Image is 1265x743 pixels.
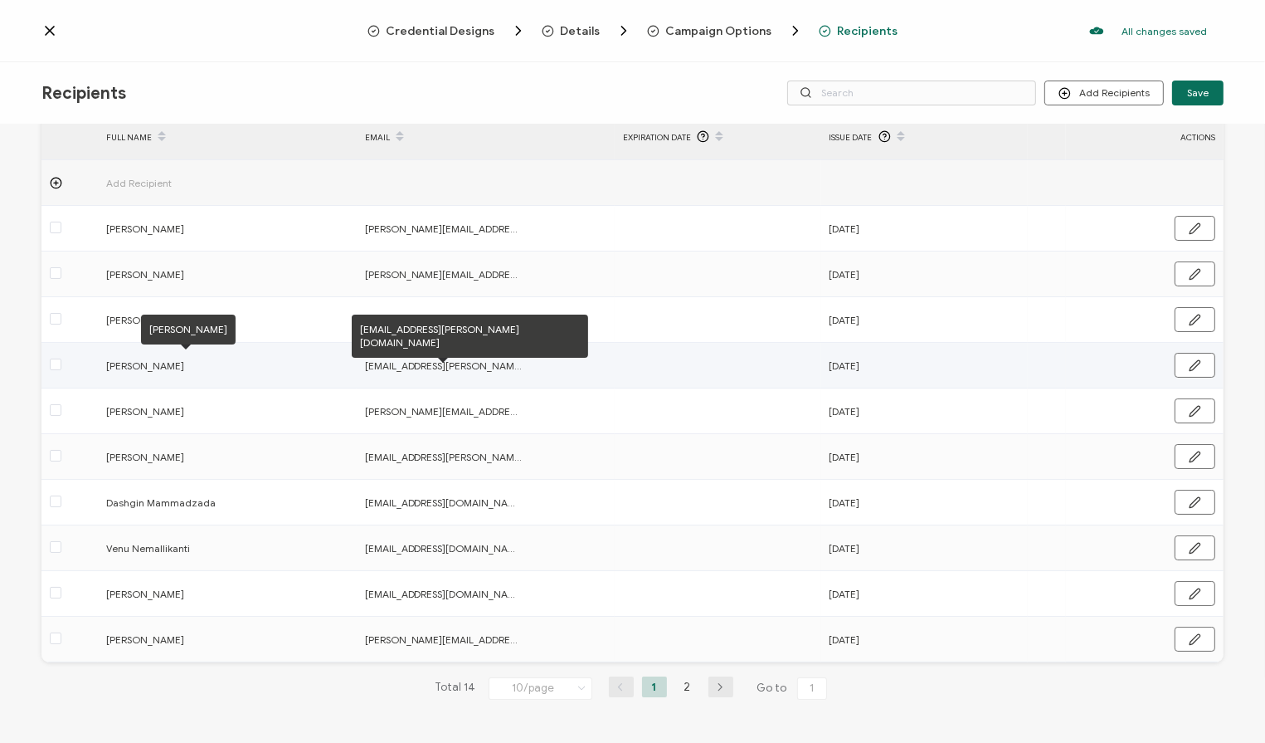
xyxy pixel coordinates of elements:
span: Venu Nemallikanti [106,539,264,558]
div: [PERSON_NAME] [141,315,236,345]
span: Campaign Options [647,22,804,39]
span: Dashgin Mammadzada [106,493,264,512]
span: [PERSON_NAME] [106,356,264,375]
span: Go to [757,677,830,700]
span: [PERSON_NAME] [106,219,264,238]
span: [EMAIL_ADDRESS][PERSON_NAME][DOMAIN_NAME] [365,447,523,467]
span: [EMAIL_ADDRESS][DOMAIN_NAME] [365,310,523,330]
span: Recipients [819,25,898,37]
span: Recipients [838,25,898,37]
span: [EMAIL_ADDRESS][DOMAIN_NAME] [365,493,523,512]
div: EMAIL [357,123,615,151]
span: [DATE] [830,356,860,375]
span: [PERSON_NAME][EMAIL_ADDRESS][PERSON_NAME][DOMAIN_NAME] [365,630,523,649]
span: Recipients [41,83,126,104]
span: [PERSON_NAME] [106,584,264,604]
span: [PERSON_NAME][EMAIL_ADDRESS][DOMAIN_NAME] [365,219,523,238]
span: Credential Designs [387,25,495,37]
p: All changes saved [1121,25,1207,37]
span: [PERSON_NAME] [106,265,264,284]
span: [DATE] [830,584,860,604]
li: 2 [675,677,700,697]
span: [PERSON_NAME][EMAIL_ADDRESS][PERSON_NAME][DOMAIN_NAME] [365,402,523,421]
span: [PERSON_NAME] [106,630,264,649]
span: Issue Date [830,128,873,147]
span: [DATE] [830,265,860,284]
iframe: Chat Widget [1182,663,1265,743]
span: [DATE] [830,310,860,330]
span: [PERSON_NAME] [106,447,264,467]
span: [DATE] [830,447,860,467]
div: FULL NAME [98,123,356,151]
span: Total 14 [435,677,476,700]
span: Expiration Date [623,128,691,147]
span: [DATE] [830,539,860,558]
span: Details [542,22,632,39]
span: [EMAIL_ADDRESS][DOMAIN_NAME] [365,539,523,558]
span: Add Recipient [106,174,264,193]
div: [EMAIL_ADDRESS][PERSON_NAME][DOMAIN_NAME] [352,315,588,358]
span: [PERSON_NAME] [106,310,264,330]
span: Details [561,25,601,37]
li: 1 [642,677,667,697]
div: ACTIONS [1066,128,1224,147]
span: [EMAIL_ADDRESS][DOMAIN_NAME] [365,584,523,604]
input: Search [787,81,1036,105]
span: [PERSON_NAME] [106,402,264,421]
span: [DATE] [830,493,860,512]
span: [DATE] [830,630,860,649]
span: Credential Designs [367,22,527,39]
span: [DATE] [830,402,860,421]
span: Save [1187,88,1209,98]
span: Campaign Options [666,25,772,37]
input: Select [489,677,592,700]
span: [PERSON_NAME][EMAIL_ADDRESS][PERSON_NAME][DOMAIN_NAME] [365,265,523,284]
button: Save [1172,81,1224,105]
button: Add Recipients [1044,81,1164,105]
div: Breadcrumb [367,22,898,39]
span: [DATE] [830,219,860,238]
span: [EMAIL_ADDRESS][PERSON_NAME][DOMAIN_NAME] [365,356,523,375]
